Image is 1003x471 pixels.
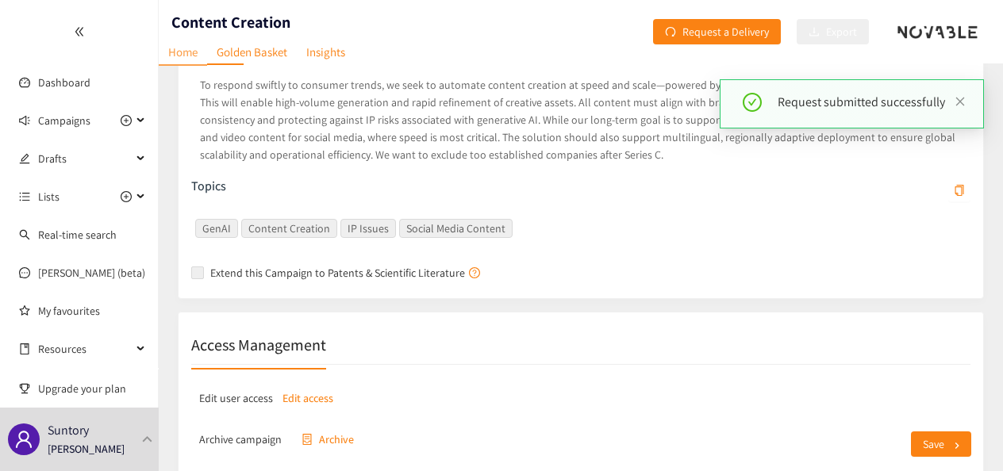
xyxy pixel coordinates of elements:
button: redoRequest a Delivery [653,19,781,44]
span: redo [665,26,676,39]
span: IP Issues [348,220,389,237]
span: check-circle [743,93,762,112]
span: plus-circle [121,115,132,126]
button: downloadExport [797,19,869,44]
a: [PERSON_NAME] (beta) [38,266,145,280]
span: GenAI [202,220,231,237]
span: Content Creation [248,220,330,237]
span: edit [19,153,30,164]
p: Topics [191,178,226,195]
p: To respond swiftly to consumer trends, we seek to automate content creation at speed and scale—po... [191,73,970,167]
p: Suntory [48,420,89,440]
span: Campaigns [38,105,90,136]
span: Content Creation [241,219,337,238]
a: Dashboard [38,75,90,90]
span: trophy [19,383,30,394]
span: user [14,430,33,449]
p: [PERSON_NAME] [48,440,125,458]
span: question-circle [469,267,480,278]
span: Extend this Campaign to Patents & Scientific Literature [204,264,465,281]
a: Real-time search [38,228,117,242]
span: double-left [74,26,85,37]
span: unordered-list [19,191,30,202]
div: Edit user access [199,389,273,407]
h1: Content Creation [171,11,290,33]
span: plus-circle [121,191,132,202]
input: GenAIContent CreationIP IssuesSocial Media Contentcopy [516,219,519,238]
a: Golden Basket [207,40,297,64]
span: Request a Delivery [682,23,769,40]
iframe: Chat Widget [744,300,1003,471]
div: Request submitted successfully [778,93,964,112]
span: Upgrade your plan [38,373,146,404]
span: Drafts [38,143,132,174]
span: GenAI [195,219,238,238]
a: Home [159,40,207,66]
div: チャットウィジェット [744,300,1003,471]
span: Social Media Content [399,219,513,238]
span: Social Media Content [406,220,505,237]
span: copy [954,185,965,197]
p: Edit access [282,389,333,407]
button: GenAIContent CreationIP IssuesSocial Media Content [948,176,970,201]
span: sound [19,115,30,126]
span: book [19,343,30,354]
span: Resources [38,333,132,365]
h2: Access Management [191,334,326,356]
span: close [955,96,966,107]
button: Edit access [282,385,333,411]
span: IP Issues [340,219,396,238]
span: Lists [38,181,60,213]
a: Insights [297,40,355,64]
a: My favourites [38,295,146,327]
